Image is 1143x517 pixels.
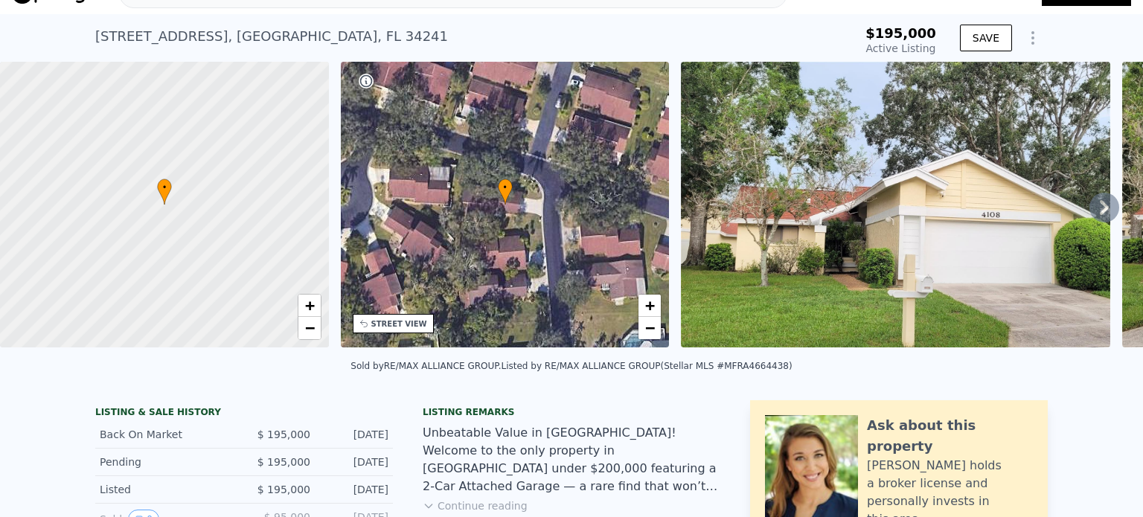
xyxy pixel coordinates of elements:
[157,181,172,194] span: •
[322,427,388,442] div: [DATE]
[257,484,310,495] span: $ 195,000
[322,482,388,497] div: [DATE]
[867,415,1033,457] div: Ask about this property
[501,361,792,371] div: Listed by RE/MAX ALLIANCE GROUP (Stellar MLS #MFRA4664438)
[350,361,501,371] div: Sold by RE/MAX ALLIANCE GROUP .
[865,25,936,41] span: $195,000
[681,62,1110,347] img: Sale: 167712987 Parcel: 22844383
[100,455,232,469] div: Pending
[498,179,513,205] div: •
[423,406,720,418] div: Listing remarks
[322,455,388,469] div: [DATE]
[498,181,513,194] span: •
[298,295,321,317] a: Zoom in
[645,318,655,337] span: −
[304,318,314,337] span: −
[304,296,314,315] span: +
[100,427,232,442] div: Back On Market
[638,295,661,317] a: Zoom in
[157,179,172,205] div: •
[100,482,232,497] div: Listed
[423,424,720,495] div: Unbeatable Value in [GEOGRAPHIC_DATA]! Welcome to the only property in [GEOGRAPHIC_DATA] under $2...
[423,498,528,513] button: Continue reading
[95,26,448,47] div: [STREET_ADDRESS] , [GEOGRAPHIC_DATA] , FL 34241
[257,456,310,468] span: $ 195,000
[298,317,321,339] a: Zoom out
[638,317,661,339] a: Zoom out
[371,318,427,330] div: STREET VIEW
[257,428,310,440] span: $ 195,000
[866,42,936,54] span: Active Listing
[645,296,655,315] span: +
[95,406,393,421] div: LISTING & SALE HISTORY
[960,25,1012,51] button: SAVE
[1018,23,1048,53] button: Show Options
